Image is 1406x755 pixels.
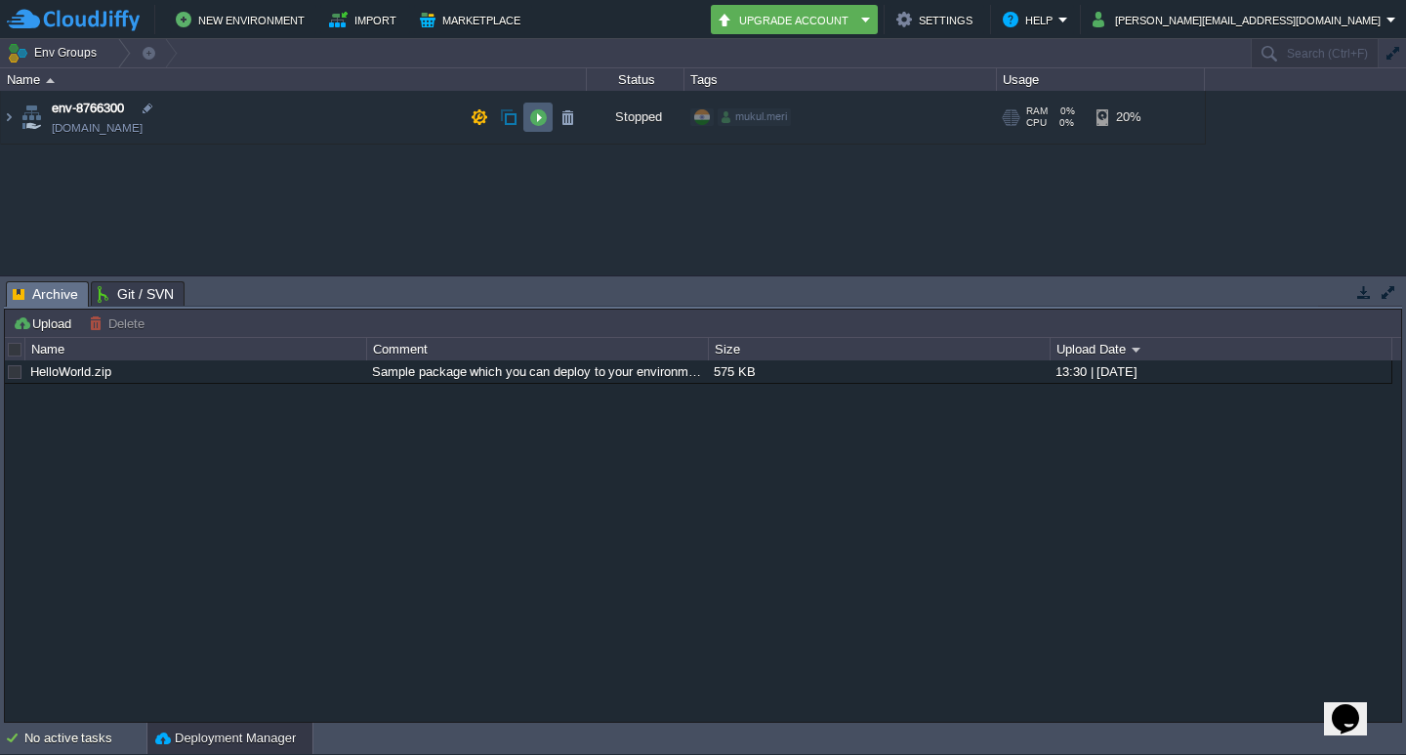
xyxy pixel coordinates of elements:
[52,118,143,138] span: [DOMAIN_NAME]
[176,8,310,31] button: New Environment
[155,729,296,748] button: Deployment Manager
[1,91,17,144] img: AMDAwAAAACH5BAEAAAAALAAAAAABAAEAAAICRAEAOw==
[46,78,55,83] img: AMDAwAAAACH5BAEAAAAALAAAAAABAAEAAAICRAEAOw==
[89,315,150,332] button: Delete
[98,282,174,306] span: Git / SVN
[24,723,146,754] div: No active tasks
[998,68,1204,91] div: Usage
[1003,8,1058,31] button: Help
[368,338,708,360] div: Comment
[709,360,1049,383] div: 575 KB
[7,39,103,66] button: Env Groups
[1026,117,1047,129] span: CPU
[30,364,111,379] a: HelloWorld.zip
[718,108,791,126] div: mukul.meri
[2,68,586,91] div: Name
[710,338,1050,360] div: Size
[26,338,366,360] div: Name
[896,8,978,31] button: Settings
[717,8,855,31] button: Upgrade Account
[1051,360,1390,383] div: 13:30 | [DATE]
[7,8,140,32] img: CloudJiffy
[588,68,683,91] div: Status
[13,282,78,307] span: Archive
[1026,105,1048,117] span: RAM
[1055,105,1075,117] span: 0%
[367,360,707,383] div: Sample package which you can deploy to your environment. Feel free to delete and upload a package...
[587,91,684,144] div: Stopped
[1054,117,1074,129] span: 0%
[52,99,124,118] a: env-8766300
[1052,338,1391,360] div: Upload Date
[685,68,996,91] div: Tags
[18,91,45,144] img: AMDAwAAAACH5BAEAAAAALAAAAAABAAEAAAICRAEAOw==
[13,315,77,332] button: Upload
[329,8,402,31] button: Import
[420,8,526,31] button: Marketplace
[1096,91,1160,144] div: 20%
[1324,677,1386,735] iframe: To enrich screen reader interactions, please activate Accessibility in Grammarly extension settings
[1093,8,1386,31] button: [PERSON_NAME][EMAIL_ADDRESS][DOMAIN_NAME]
